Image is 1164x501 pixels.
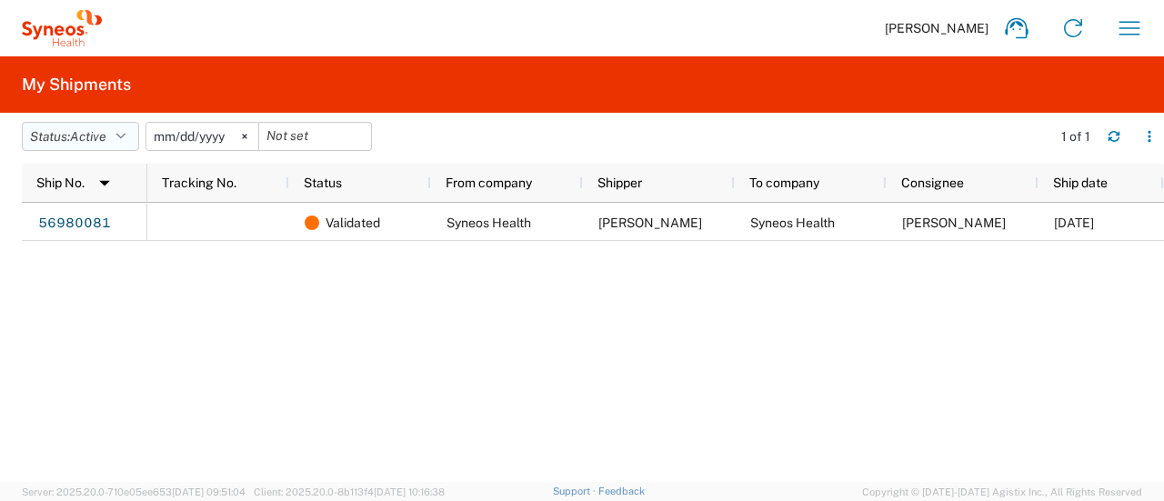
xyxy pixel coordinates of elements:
span: Copyright © [DATE]-[DATE] Agistix Inc., All Rights Reserved [862,484,1142,500]
span: Status [304,175,342,190]
span: 09/30/2025 [1054,215,1094,230]
span: Validated [326,204,380,242]
span: Shipper [597,175,642,190]
input: Not set [259,123,371,150]
span: Client: 2025.20.0-8b113f4 [254,486,445,497]
span: Syneos Health [447,215,531,230]
a: Support [553,486,598,496]
span: [DATE] 10:16:38 [374,486,445,497]
div: 1 of 1 [1061,128,1093,145]
span: Active [70,129,106,144]
input: Not set [146,123,258,150]
img: arrow-dropdown.svg [90,168,119,197]
span: To company [749,175,819,190]
span: [PERSON_NAME] [885,20,988,36]
span: [DATE] 09:51:04 [172,486,246,497]
span: Ship No. [36,175,85,190]
a: Feedback [598,486,645,496]
h2: My Shipments [22,74,131,95]
span: Tracking No. [162,175,236,190]
button: Status:Active [22,122,139,151]
span: Shaffeq Hasan [902,215,1006,230]
span: Ship date [1053,175,1108,190]
span: Consignee [901,175,964,190]
a: 56980081 [37,209,112,238]
span: Krista Slowikowski [598,215,702,230]
span: From company [446,175,532,190]
span: Server: 2025.20.0-710e05ee653 [22,486,246,497]
span: Syneos Health [750,215,835,230]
